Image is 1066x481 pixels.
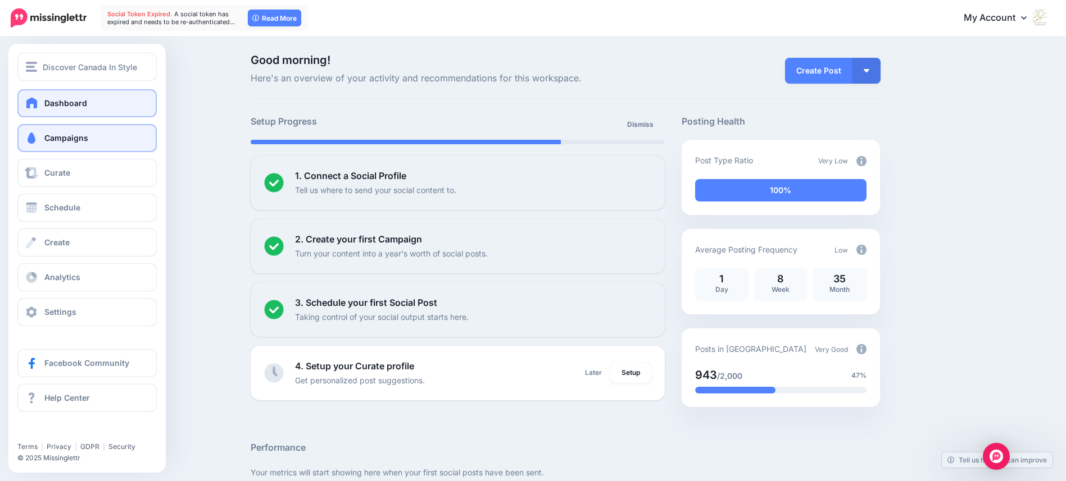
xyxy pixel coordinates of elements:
span: Discover Canada In Style [43,61,137,74]
p: Your metrics will start showing here when your first social posts have been sent. [251,466,880,479]
img: info-circle-grey.png [856,156,867,166]
a: Curate [17,159,157,187]
span: Curate [44,168,70,177]
p: Tell us where to send your social content to. [295,184,456,196]
a: Privacy [47,442,71,451]
p: Post Type Ratio [695,154,753,167]
h5: Setup Progress [251,114,457,129]
span: Here's an overview of your activity and recommendations for this workspace. [251,71,665,86]
span: Dashboard [44,98,87,108]
a: Dashboard [17,89,157,117]
a: Facebook Community [17,349,157,377]
a: My Account [952,4,1049,32]
b: 2. Create your first Campaign [295,233,422,245]
p: Posts in [GEOGRAPHIC_DATA] [695,342,806,355]
span: A social token has expired and needs to be re-authenticated… [107,10,235,26]
a: Schedule [17,194,157,222]
span: Campaigns [44,133,88,143]
span: Social Token Expired. [107,10,173,18]
a: Setup [610,363,651,383]
span: 943 [695,368,717,382]
img: menu.png [26,62,37,72]
b: 3. Schedule your first Social Post [295,297,437,308]
b: 4. Setup your Curate profile [295,360,414,372]
a: Settings [17,298,157,326]
span: Very Low [818,157,848,165]
img: Missinglettr [11,8,87,28]
span: Good morning! [251,53,330,67]
p: 8 [760,274,802,284]
span: Schedule [44,203,80,212]
a: Dismiss [620,114,660,135]
span: | [75,442,77,451]
p: Taking control of your social output starts here. [295,310,469,323]
p: Get personalized post suggestions. [295,374,425,387]
a: Create [17,228,157,256]
span: Create [44,237,70,247]
img: clock-grey.png [264,363,284,383]
iframe: Twitter Follow Button [17,426,105,437]
a: Analytics [17,263,157,291]
div: 100% of your posts in the last 30 days have been from Drip Campaigns [695,179,867,201]
img: checked-circle.png [264,236,284,256]
h5: Performance [251,441,880,455]
p: 1 [701,274,743,284]
img: info-circle-grey.png [856,245,867,255]
a: Later [578,363,609,383]
span: Week [772,285,790,294]
button: Discover Canada In Style [17,53,157,81]
span: Settings [44,307,76,317]
img: checked-circle.png [264,300,284,319]
a: Security [108,442,135,451]
img: arrow-down-white.png [864,69,869,72]
span: | [103,442,105,451]
span: Month [829,285,850,294]
p: Average Posting Frequency [695,243,797,256]
span: /2,000 [717,371,742,381]
span: Day [715,285,728,294]
a: Read More [248,10,301,26]
span: | [41,442,43,451]
a: Create Post [785,58,852,84]
div: Open Intercom Messenger [983,443,1010,470]
span: Analytics [44,272,80,282]
span: Facebook Community [44,358,129,368]
span: Help Center [44,393,90,402]
span: Low [834,246,848,254]
a: Tell us how we can improve [942,452,1053,468]
h5: Posting Health [682,114,880,129]
b: 1. Connect a Social Profile [295,170,406,181]
img: checked-circle.png [264,173,284,193]
a: Help Center [17,384,157,412]
a: Terms [17,442,38,451]
li: © 2025 Missinglettr [17,452,165,464]
div: 47% of your posts in the last 30 days have been from Drip Campaigns [695,387,776,393]
img: info-circle-grey.png [856,344,867,354]
p: 35 [819,274,861,284]
a: Campaigns [17,124,157,152]
span: Very Good [815,345,848,354]
a: GDPR [80,442,99,451]
span: 47% [851,370,867,381]
p: Turn your content into a year's worth of social posts. [295,247,488,260]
